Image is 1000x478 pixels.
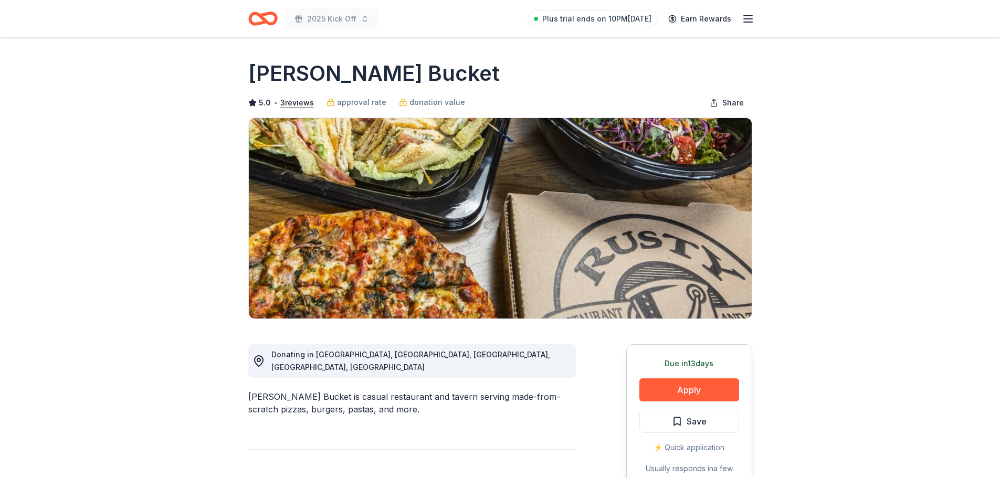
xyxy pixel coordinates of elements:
span: Plus trial ends on 10PM[DATE] [542,13,651,25]
button: 3reviews [280,97,314,109]
h1: [PERSON_NAME] Bucket [248,59,500,88]
span: Donating in [GEOGRAPHIC_DATA], [GEOGRAPHIC_DATA], [GEOGRAPHIC_DATA], [GEOGRAPHIC_DATA], [GEOGRAPH... [271,350,550,371]
a: Plus trial ends on 10PM[DATE] [528,10,658,27]
a: Earn Rewards [662,9,738,28]
button: Save [639,410,739,433]
button: 2025 Kick Off [286,8,377,29]
div: [PERSON_NAME] Bucket is casual restaurant and tavern serving made-from-scratch pizzas, burgers, p... [248,390,576,416]
button: Share [701,92,752,113]
a: approval rate [327,96,386,109]
a: donation value [399,96,465,109]
span: donation value [409,96,465,109]
img: Image for Rusty Bucket [249,118,752,318]
span: 2025 Kick Off [307,13,356,25]
span: • [273,99,277,107]
div: ⚡️ Quick application [639,441,739,454]
span: 5.0 [259,97,271,109]
button: Apply [639,378,739,401]
span: Save [687,415,707,428]
a: Home [248,6,278,31]
div: Due in 13 days [639,357,739,370]
span: Share [722,97,744,109]
span: approval rate [337,96,386,109]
